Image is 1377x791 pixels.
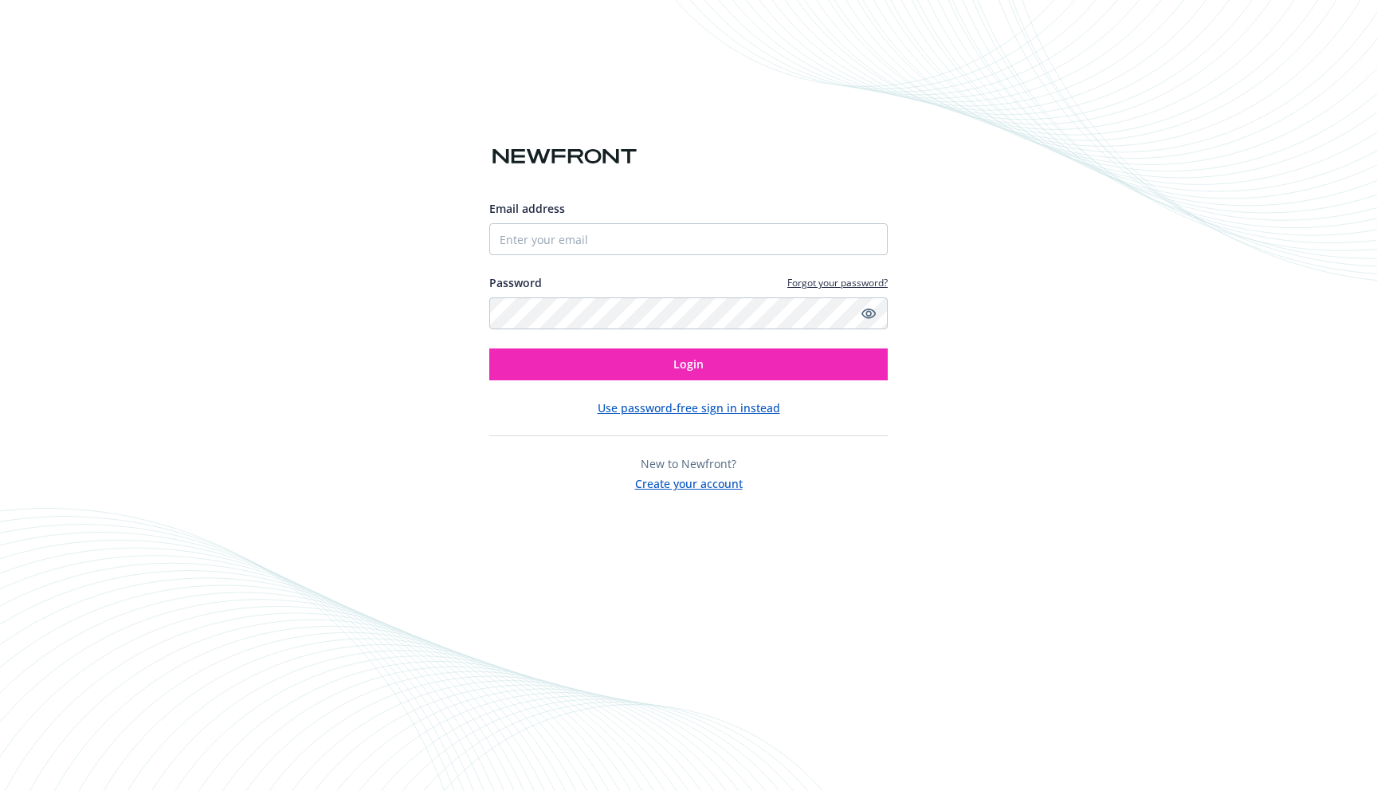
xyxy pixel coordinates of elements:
button: Use password-free sign in instead [598,399,780,416]
input: Enter your email [489,223,888,255]
label: Password [489,274,542,291]
span: Login [673,356,704,372]
button: Create your account [635,472,743,492]
span: Email address [489,201,565,216]
a: Forgot your password? [787,276,888,289]
a: Show password [859,304,878,323]
input: Enter your password [489,297,888,329]
img: Newfront logo [489,143,640,171]
span: New to Newfront? [641,456,736,471]
button: Login [489,348,888,380]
